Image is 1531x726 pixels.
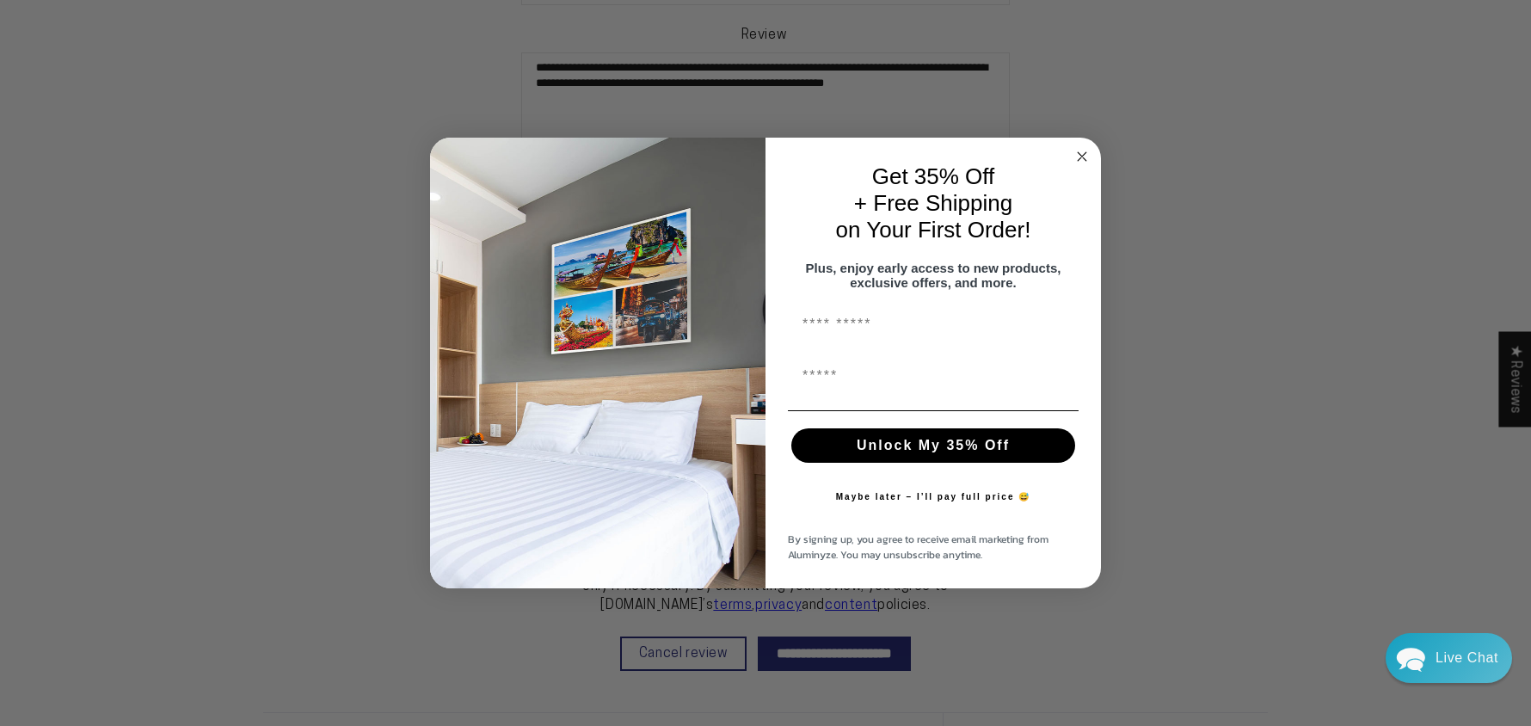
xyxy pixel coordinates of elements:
button: Maybe later – I’ll pay full price 😅 [827,480,1040,514]
div: Contact Us Directly [1436,633,1498,683]
button: Close dialog [1072,146,1092,167]
span: Get 35% Off [872,163,995,189]
button: Unlock My 35% Off [791,428,1075,463]
img: underline [788,410,1079,411]
span: Plus, enjoy early access to new products, exclusive offers, and more. [806,261,1061,290]
span: on Your First Order! [836,217,1031,243]
span: + Free Shipping [854,190,1012,216]
span: By signing up, you agree to receive email marketing from Aluminyze. You may unsubscribe anytime. [788,532,1048,563]
div: Chat widget toggle [1386,633,1512,683]
img: 728e4f65-7e6c-44e2-b7d1-0292a396982f.jpeg [430,138,765,588]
